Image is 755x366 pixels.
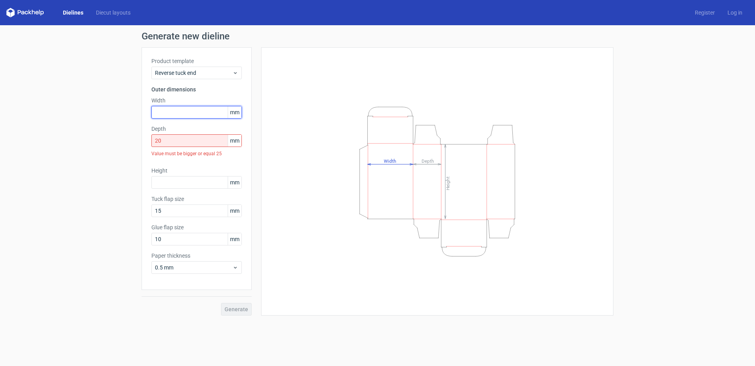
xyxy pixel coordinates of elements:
[57,9,90,17] a: Dielines
[151,125,242,133] label: Depth
[142,32,613,41] h1: Generate new dieline
[151,97,242,104] label: Width
[90,9,137,17] a: Diecut layouts
[228,135,241,147] span: mm
[151,223,242,231] label: Glue flap size
[228,233,241,245] span: mm
[155,264,232,271] span: 0.5 mm
[384,158,396,163] tspan: Width
[689,9,721,17] a: Register
[228,205,241,217] span: mm
[151,167,242,175] label: Height
[422,158,434,163] tspan: Depth
[228,176,241,188] span: mm
[151,85,242,93] h3: Outer dimensions
[151,252,242,260] label: Paper thickness
[151,195,242,203] label: Tuck flap size
[155,69,232,77] span: Reverse tuck end
[151,57,242,65] label: Product template
[445,176,451,190] tspan: Height
[151,147,242,160] div: Value must be bigger or equal 25
[228,106,241,118] span: mm
[721,9,749,17] a: Log in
